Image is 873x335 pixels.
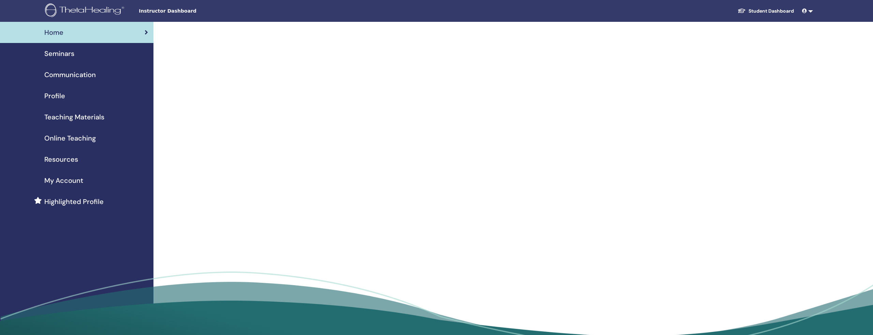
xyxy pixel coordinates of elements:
[139,8,241,15] span: Instructor Dashboard
[44,91,65,101] span: Profile
[44,175,83,186] span: My Account
[44,112,104,122] span: Teaching Materials
[44,196,104,207] span: Highlighted Profile
[44,154,78,164] span: Resources
[44,133,96,143] span: Online Teaching
[44,48,74,59] span: Seminars
[44,27,63,38] span: Home
[732,5,799,17] a: Student Dashboard
[738,8,746,14] img: graduation-cap-white.svg
[45,3,127,19] img: logo.png
[44,70,96,80] span: Communication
